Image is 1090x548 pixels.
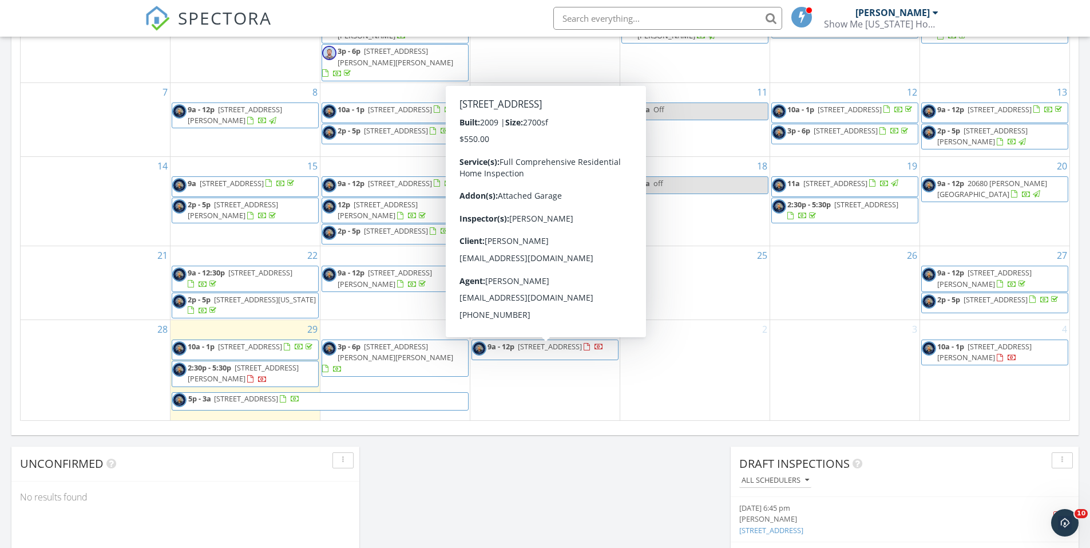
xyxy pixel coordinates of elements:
span: [STREET_ADDRESS] [834,199,898,210]
span: [STREET_ADDRESS][PERSON_NAME][PERSON_NAME] [338,46,453,67]
td: Go to October 3, 2025 [770,320,919,423]
td: Go to September 16, 2025 [320,156,470,246]
img: 457113340_122114371652455543_2292472785513355662_n.jpg [622,104,636,119]
a: 9a - 12:30p [STREET_ADDRESS] [188,267,292,289]
span: [STREET_ADDRESS] [814,125,878,136]
td: Go to September 22, 2025 [171,246,320,320]
a: 9a - 12p [STREET_ADDRESS][PERSON_NAME] [921,266,1068,291]
a: 9a - 12p [STREET_ADDRESS] [487,178,615,188]
td: Go to September 29, 2025 [171,320,320,423]
a: 10a - 1p [STREET_ADDRESS] [771,102,918,123]
span: 3p - 6p [787,125,810,136]
span: 2p - 5p [188,294,211,305]
a: 10a - 1:30p [STREET_ADDRESS] [471,102,619,128]
span: [STREET_ADDRESS] [518,178,582,188]
a: 12p [STREET_ADDRESS][PERSON_NAME] [338,199,428,220]
a: 10a - 1p [STREET_ADDRESS] [338,104,465,115]
a: Go to September 13, 2025 [1055,83,1069,101]
a: 2p - 5p [STREET_ADDRESS][PERSON_NAME] [921,124,1068,149]
a: 3p - 6p [STREET_ADDRESS] [787,125,910,136]
a: 9a [STREET_ADDRESS] [172,176,319,197]
span: 10a - 1p [787,104,814,115]
a: 10a - 1:30p [STREET_ADDRESS] [487,104,592,125]
div: [PERSON_NAME] [855,7,930,18]
span: 2:30p - 5:30p [188,362,231,373]
input: Search everything... [553,7,782,30]
span: [STREET_ADDRESS][PERSON_NAME] [338,267,432,289]
a: Go to September 17, 2025 [605,157,620,175]
img: 457113340_122114371652455543_2292472785513355662_n.jpg [922,104,936,119]
td: Go to September 28, 2025 [21,320,171,423]
img: img_2594.jpeg [322,46,336,60]
a: Go to September 27, 2025 [1055,246,1069,265]
a: Go to September 21, 2025 [155,246,170,265]
a: 10a - 1p [STREET_ADDRESS][PERSON_NAME] [937,341,1032,362]
a: 3p - 6p [STREET_ADDRESS][PERSON_NAME][PERSON_NAME] [322,340,469,377]
img: 457113340_122114371652455543_2292472785513355662_n.jpg [322,199,336,214]
span: 10 [1075,509,1088,518]
img: 457113340_122114371652455543_2292472785513355662_n.jpg [172,341,187,356]
img: 457113340_122114371652455543_2292472785513355662_n.jpg [922,125,936,140]
span: 12p [338,199,350,210]
span: Unconfirmed [20,456,104,471]
a: 2p - 5p [STREET_ADDRESS] [338,226,461,236]
img: 457113340_122114371652455543_2292472785513355662_n.jpg [322,341,336,356]
a: 2p - 5p [STREET_ADDRESS][US_STATE] [188,294,316,316]
span: [STREET_ADDRESS][PERSON_NAME] [338,199,418,220]
span: [STREET_ADDRESS][PERSON_NAME] [937,267,1032,289]
a: Go to September 10, 2025 [605,83,620,101]
a: 2p - 5p [STREET_ADDRESS] [338,125,461,136]
div: [DATE] 6:45 pm [739,503,1015,514]
span: 2p - 5p [338,125,360,136]
a: Go to September 15, 2025 [305,157,320,175]
img: 457113340_122114371652455543_2292472785513355662_n.jpg [772,125,786,140]
td: Go to September 21, 2025 [21,246,171,320]
a: Go to September 12, 2025 [905,83,919,101]
a: 9a - 12p [STREET_ADDRESS][PERSON_NAME] [188,104,282,125]
a: Go to September 28, 2025 [155,320,170,338]
a: Go to September 19, 2025 [905,157,919,175]
div: All schedulers [742,476,809,484]
a: 2p - 5p [STREET_ADDRESS][PERSON_NAME] [172,198,319,223]
img: 457113340_122114371652455543_2292472785513355662_n.jpg [922,267,936,282]
a: 3p - 6p [STREET_ADDRESS][PERSON_NAME][PERSON_NAME] [322,44,469,81]
span: [STREET_ADDRESS] [200,178,264,188]
span: [STREET_ADDRESS][PERSON_NAME] [188,362,299,384]
span: 2:30p - 5:30p [787,199,831,210]
a: 10a - 1p [STREET_ADDRESS] [787,104,914,115]
span: [STREET_ADDRESS] [364,125,428,136]
a: 9a - 12p 20680 [PERSON_NAME][GEOGRAPHIC_DATA] [921,176,1068,202]
a: 9a - 12p [STREET_ADDRESS] [338,178,465,188]
a: Go to September 11, 2025 [755,83,770,101]
span: [STREET_ADDRESS] [364,226,428,236]
a: Go to September 18, 2025 [755,157,770,175]
span: 9a - 12p [338,178,364,188]
a: 2:30p - 5:30p [STREET_ADDRESS] [937,19,1048,41]
a: Go to September 16, 2025 [455,157,470,175]
img: 457113340_122114371652455543_2292472785513355662_n.jpg [772,104,786,119]
a: Go to September 8, 2025 [310,83,320,101]
span: [STREET_ADDRESS][PERSON_NAME] [487,131,578,152]
td: Go to October 1, 2025 [470,320,620,423]
span: 2p - 5p [338,226,360,236]
img: 457113340_122114371652455543_2292472785513355662_n.jpg [172,104,187,119]
span: [STREET_ADDRESS][PERSON_NAME] [937,341,1032,362]
img: The Best Home Inspection Software - Spectora [145,6,170,31]
a: 5p - 3a [STREET_ADDRESS] [172,392,469,411]
a: Go to September 22, 2025 [305,246,320,265]
a: 5p - 3a [STREET_ADDRESS] [172,393,468,410]
span: [STREET_ADDRESS] [214,393,278,404]
span: 9a - 12p [937,178,964,188]
a: Go to September 23, 2025 [455,246,470,265]
td: Go to September 24, 2025 [470,246,620,320]
span: [STREET_ADDRESS] [968,104,1032,115]
a: 2p - 5p [STREET_ADDRESS] [921,293,1068,313]
a: 2:30p - 5:30p [STREET_ADDRESS] [771,198,918,223]
span: 9a - 12p [338,267,364,278]
span: 10a - 1p [937,341,964,352]
img: 457113340_122114371652455543_2292472785513355662_n.jpg [922,341,936,356]
a: 2:30p - 5:30p [STREET_ADDRESS][PERSON_NAME] [188,362,299,384]
img: 457113340_122114371652455543_2292472785513355662_n.jpg [322,178,336,192]
span: Off [653,104,664,115]
a: 9a - 12p [STREET_ADDRESS] [471,340,619,360]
